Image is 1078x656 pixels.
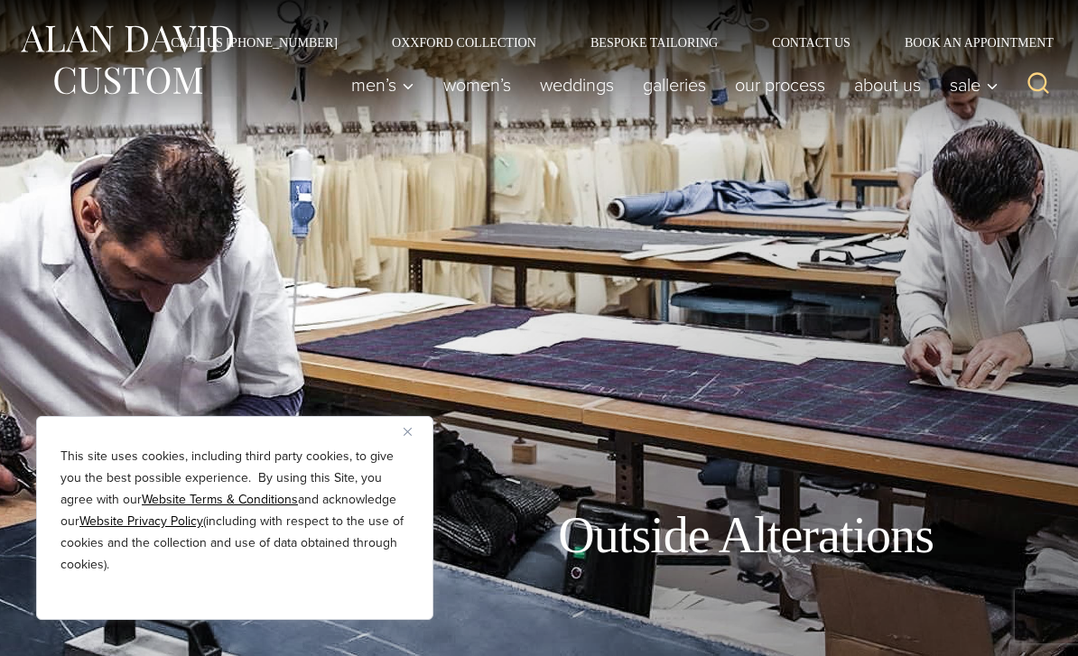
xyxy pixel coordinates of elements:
[429,67,525,103] a: Women’s
[337,67,1008,103] nav: Primary Navigation
[950,76,999,94] span: Sale
[60,446,409,576] p: This site uses cookies, including third party cookies, to give you the best possible experience. ...
[351,76,414,94] span: Men’s
[720,67,840,103] a: Our Process
[878,36,1060,49] a: Book an Appointment
[365,36,563,49] a: Oxxford Collection
[144,36,1060,49] nav: Secondary Navigation
[563,36,745,49] a: Bespoke Tailoring
[404,420,425,442] button: Close
[144,36,365,49] a: Call Us [PHONE_NUMBER]
[745,36,878,49] a: Contact Us
[558,505,934,566] h1: Outside Alterations
[142,490,298,509] a: Website Terms & Conditions
[404,428,412,436] img: Close
[18,20,235,100] img: Alan David Custom
[79,512,203,531] a: Website Privacy Policy
[525,67,628,103] a: weddings
[840,67,935,103] a: About Us
[628,67,720,103] a: Galleries
[1017,63,1060,106] button: View Search Form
